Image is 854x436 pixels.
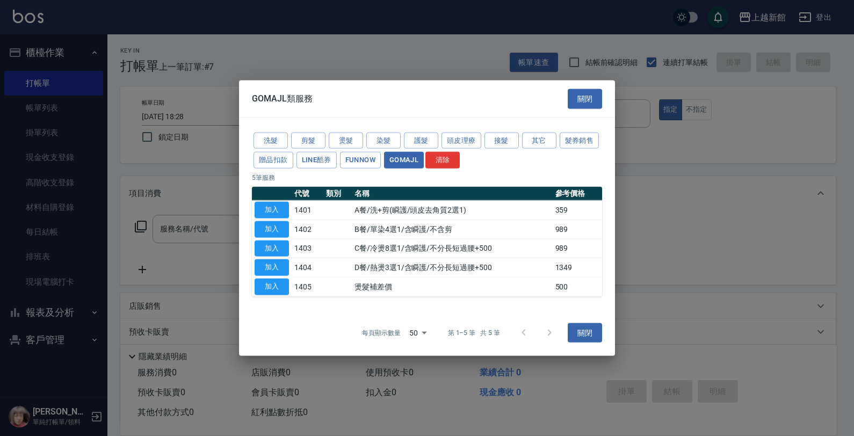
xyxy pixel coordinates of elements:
button: 加入 [255,259,289,276]
td: 1401 [292,200,323,220]
td: 1403 [292,239,323,258]
button: 加入 [255,279,289,295]
button: 清除 [425,152,460,169]
td: 1349 [553,258,603,277]
p: 第 1–5 筆 共 5 筆 [448,328,500,337]
td: 1405 [292,277,323,296]
button: 髮券銷售 [560,132,599,149]
td: B餐/單染4選1/含瞬護/不含剪 [352,220,553,239]
div: 50 [405,318,431,347]
button: 頭皮理療 [442,132,481,149]
button: 剪髮 [291,132,325,149]
span: GOMAJL類服務 [252,93,313,104]
td: 1404 [292,258,323,277]
p: 5 筆服務 [252,173,602,183]
td: 燙髮補差價 [352,277,553,296]
p: 每頁顯示數量 [362,328,401,337]
button: 染髮 [366,132,401,149]
button: LINE酷券 [296,152,337,169]
button: 加入 [255,202,289,219]
td: 359 [553,200,603,220]
button: 接髮 [484,132,519,149]
button: 燙髮 [329,132,363,149]
td: 989 [553,239,603,258]
td: 989 [553,220,603,239]
th: 名稱 [352,187,553,201]
button: 關閉 [568,323,602,343]
td: 1402 [292,220,323,239]
button: 洗髮 [254,132,288,149]
button: 加入 [255,221,289,237]
button: 關閉 [568,89,602,109]
button: 贈品扣款 [254,152,293,169]
button: 其它 [522,132,556,149]
td: A餐/洗+剪(瞬護/頭皮去角質2選1) [352,200,553,220]
button: 加入 [255,240,289,257]
button: 護髮 [404,132,438,149]
td: D餐/熱燙3選1/含瞬護/不分長短過腰+500 [352,258,553,277]
button: FUNNOW [340,152,381,169]
td: 500 [553,277,603,296]
td: C餐/冷燙8選1/含瞬護/不分長短過腰+500 [352,239,553,258]
th: 類別 [323,187,352,201]
button: GOMAJL [384,152,424,169]
th: 代號 [292,187,323,201]
th: 參考價格 [553,187,603,201]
